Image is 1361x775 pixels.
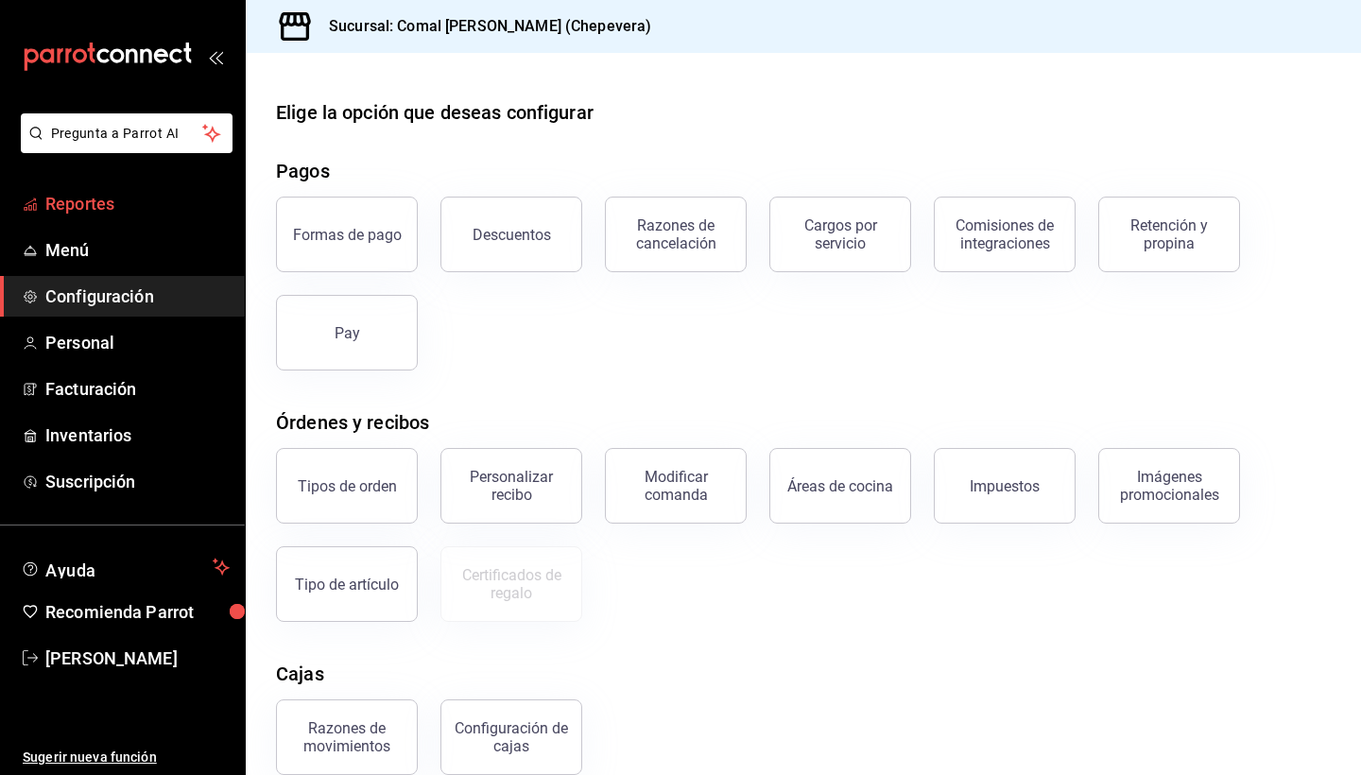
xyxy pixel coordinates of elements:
span: Menú [45,237,230,263]
span: Recomienda Parrot [45,599,230,625]
button: Razones de movimientos [276,699,418,775]
button: Formas de pago [276,197,418,272]
div: Comisiones de integraciones [946,216,1063,252]
div: Impuestos [970,477,1040,495]
div: Tipo de artículo [295,576,399,594]
div: Personalizar recibo [453,468,570,504]
div: Razones de cancelación [617,216,734,252]
button: Impuestos [934,448,1076,524]
button: Tipo de artículo [276,546,418,622]
button: Imágenes promocionales [1098,448,1240,524]
button: Personalizar recibo [440,448,582,524]
div: Pay [335,324,360,342]
div: Pagos [276,157,330,185]
button: Áreas de cocina [769,448,911,524]
span: Ayuda [45,556,205,578]
div: Formas de pago [293,226,402,244]
button: Configuración de cajas [440,699,582,775]
span: Reportes [45,191,230,216]
button: Certificados de regalo [440,546,582,622]
span: Suscripción [45,469,230,494]
div: Modificar comanda [617,468,734,504]
span: Personal [45,330,230,355]
div: Cargos por servicio [782,216,899,252]
span: Pregunta a Parrot AI [51,124,203,144]
button: Pay [276,295,418,370]
span: Sugerir nueva función [23,748,230,767]
span: Facturación [45,376,230,402]
div: Cajas [276,660,324,688]
div: Imágenes promocionales [1111,468,1228,504]
div: Retención y propina [1111,216,1228,252]
div: Configuración de cajas [453,719,570,755]
span: Inventarios [45,422,230,448]
div: Tipos de orden [298,477,397,495]
button: Descuentos [440,197,582,272]
button: Modificar comanda [605,448,747,524]
div: Descuentos [473,226,551,244]
button: Cargos por servicio [769,197,911,272]
button: Comisiones de integraciones [934,197,1076,272]
button: Pregunta a Parrot AI [21,113,233,153]
button: Retención y propina [1098,197,1240,272]
span: Configuración [45,284,230,309]
div: Órdenes y recibos [276,408,429,437]
a: Pregunta a Parrot AI [13,137,233,157]
h3: Sucursal: Comal [PERSON_NAME] (Chepevera) [314,15,651,38]
button: open_drawer_menu [208,49,223,64]
span: [PERSON_NAME] [45,646,230,671]
button: Tipos de orden [276,448,418,524]
button: Razones de cancelación [605,197,747,272]
div: Elige la opción que deseas configurar [276,98,594,127]
div: Áreas de cocina [787,477,893,495]
div: Certificados de regalo [453,566,570,602]
div: Razones de movimientos [288,719,405,755]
